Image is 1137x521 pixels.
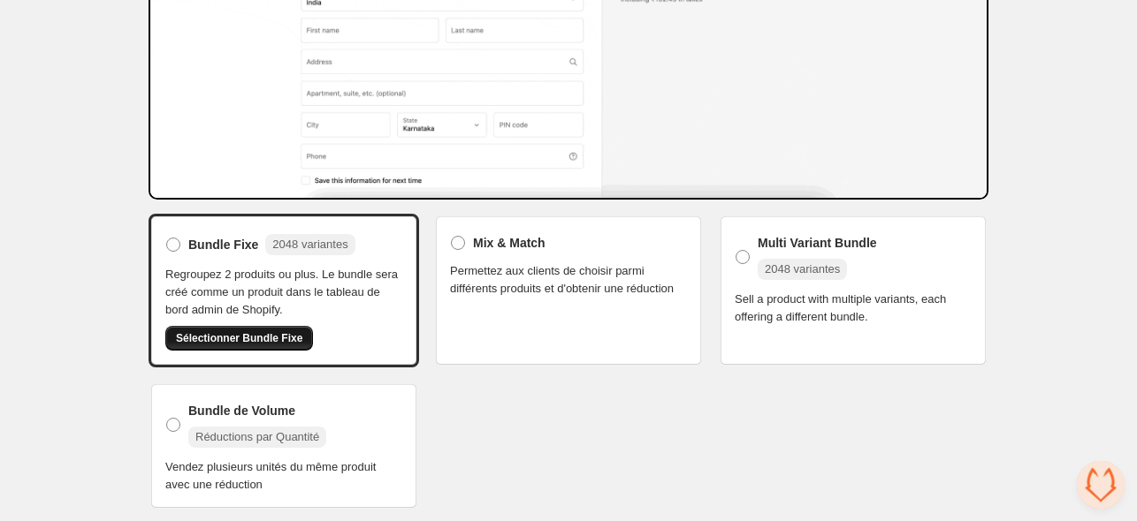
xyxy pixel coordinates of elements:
[176,331,302,345] span: Sélectionner Bundle Fixe
[450,262,687,298] span: Permettez aux clients de choisir parmi différents produits et d'obtenir une réduction
[165,326,313,351] button: Sélectionner Bundle Fixe
[735,291,972,326] span: Sell a product with multiple variants, each offering a different bundle.
[195,430,319,443] span: Réductions par Quantité
[272,238,347,251] span: 2048 variantes
[188,236,258,253] span: Bundle Fixe
[1077,461,1125,509] div: Ouvrir le chat
[165,266,402,319] span: Regroupez 2 produits ou plus. Le bundle sera créé comme un produit dans le tableau de bord admin ...
[188,402,295,419] span: Bundle de Volume
[758,234,877,252] span: Multi Variant Bundle
[165,458,402,494] span: Vendez plusieurs unités du même produit avec une réduction
[765,262,840,276] span: 2048 variantes
[473,234,546,252] span: Mix & Match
